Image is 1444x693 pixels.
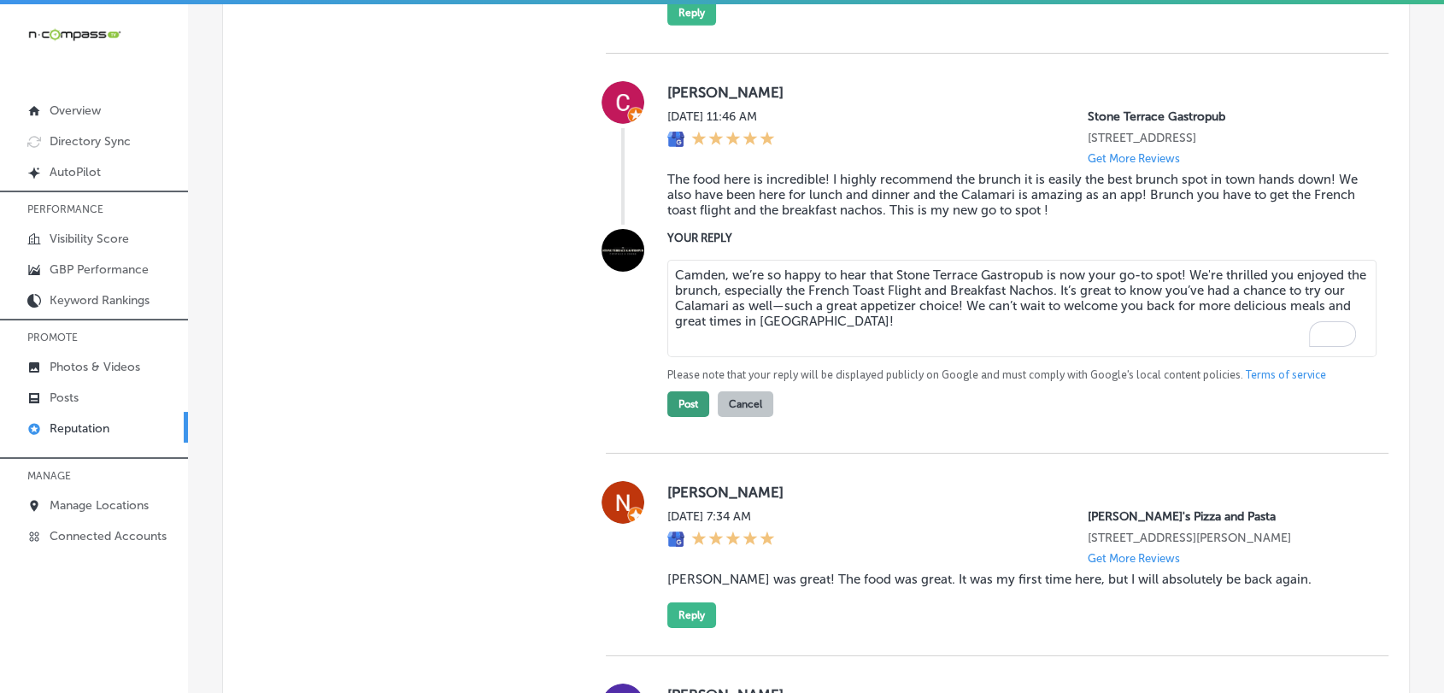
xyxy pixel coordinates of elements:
[1246,367,1326,383] a: Terms of service
[50,232,129,246] p: Visibility Score
[667,260,1376,357] textarea: To enrich screen reader interactions, please activate Accessibility in Grammarly extension settings
[50,262,149,277] p: GBP Performance
[27,44,41,58] img: website_grey.svg
[65,101,153,112] div: Domain Overview
[50,391,79,405] p: Posts
[50,134,131,149] p: Directory Sync
[691,131,775,150] div: 5 Stars
[1088,109,1361,124] p: Stone Terrace Gastropub
[602,229,644,272] img: Image
[27,26,121,43] img: 660ab0bf-5cc7-4cb8-ba1c-48b5ae0f18e60NCTV_CLogo_TV_Black_-500x88.png
[1088,509,1361,524] p: Ronnally's Pizza and Pasta
[667,367,1361,383] p: Please note that your reply will be displayed publicly on Google and must comply with Google's lo...
[50,498,149,513] p: Manage Locations
[50,103,101,118] p: Overview
[44,44,188,58] div: Domain: [DOMAIN_NAME]
[50,293,150,308] p: Keyword Rankings
[1088,531,1361,545] p: 1560 Woodlane Dr
[691,531,775,549] div: 5 Stars
[667,109,775,124] label: [DATE] 11:46 AM
[50,421,109,436] p: Reputation
[48,27,84,41] div: v 4.0.25
[667,391,709,417] button: Post
[50,165,101,179] p: AutoPilot
[189,101,288,112] div: Keywords by Traffic
[667,509,775,524] label: [DATE] 7:34 AM
[667,172,1361,218] blockquote: The food here is incredible! I highly recommend the brunch it is easily the best brunch spot in t...
[667,84,1361,101] label: [PERSON_NAME]
[667,602,716,628] button: Reply
[718,391,773,417] button: Cancel
[27,27,41,41] img: logo_orange.svg
[50,529,167,543] p: Connected Accounts
[1088,552,1180,565] p: Get More Reviews
[1088,131,1361,145] p: 20626 Stone Oak Pkwy Unit 103
[667,572,1361,587] blockquote: [PERSON_NAME] was great! The food was great. It was my first time here, but I will absolutely be ...
[667,484,1361,501] label: [PERSON_NAME]
[667,232,1361,244] label: YOUR REPLY
[170,99,184,113] img: tab_keywords_by_traffic_grey.svg
[46,99,60,113] img: tab_domain_overview_orange.svg
[50,360,140,374] p: Photos & Videos
[1088,152,1180,165] p: Get More Reviews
